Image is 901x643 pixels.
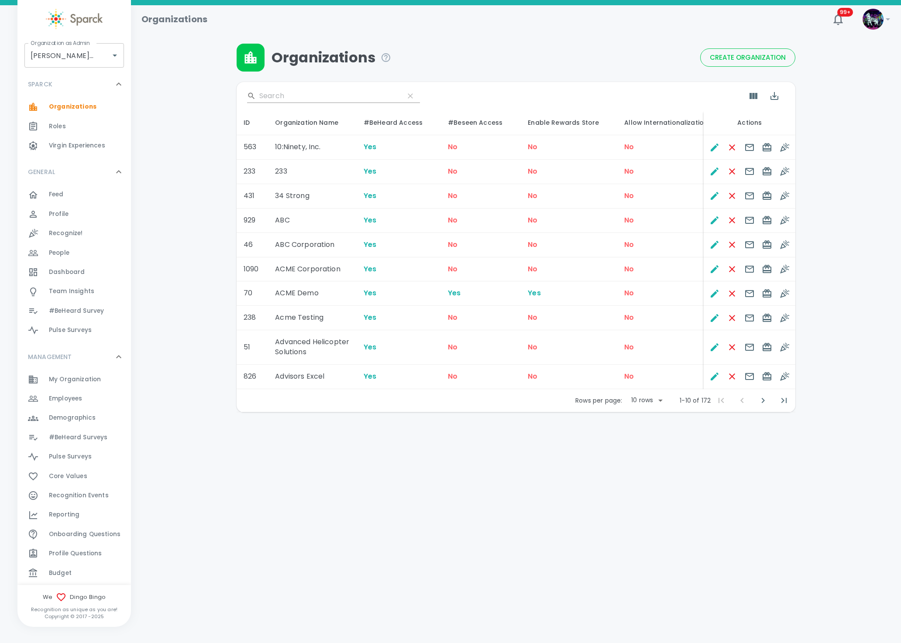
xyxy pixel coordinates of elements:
[268,209,357,233] td: ABC
[49,491,109,500] span: Recognition Events
[448,191,457,201] span: No
[723,187,741,205] button: Remove Organization
[758,260,776,278] button: NGC Management
[237,160,268,184] td: 233
[528,239,537,250] span: No
[723,139,741,156] button: Remove Organization
[624,264,634,274] span: No
[828,9,849,30] button: 99+
[723,260,741,278] button: Remove Organization
[528,342,537,352] span: No
[364,342,376,352] span: Yes
[49,141,105,150] span: Virgin Experiences
[17,505,131,524] div: Reporting
[49,249,69,257] span: People
[706,309,723,327] button: Edit
[741,212,758,229] button: E-mails
[17,282,131,301] a: Team Insights
[237,257,268,282] td: 1090
[17,525,131,544] a: Onboarding Questions
[49,394,82,403] span: Employees
[723,368,741,385] button: Remove Organization
[774,390,794,411] button: Last Page
[17,301,131,321] div: #BeHeard Survey
[364,312,376,322] span: Yes
[17,447,131,466] a: Pulse Surveys
[17,71,131,97] div: SPARCK
[837,8,853,17] span: 99+
[764,86,785,106] button: Export
[17,321,131,340] div: Pulse Surveys
[364,288,376,298] span: Yes
[710,52,786,63] span: Create Organization
[237,330,268,365] td: 51
[49,569,72,578] span: Budget
[776,212,793,229] button: Virgin Experiences Management
[758,139,776,156] button: NGC Management
[706,339,723,356] button: Edit
[758,163,776,180] button: NGC Management
[237,184,268,209] td: 431
[268,257,357,282] td: ACME Corporation
[776,260,793,278] button: Virgin Experiences Management
[528,264,537,274] span: No
[723,236,741,253] button: Remove Organization
[17,97,131,116] div: Organizations
[31,39,89,47] label: Organization as Admin
[237,209,268,233] td: 929
[17,428,131,447] a: #BeHeard Surveys
[700,48,795,67] button: Create Organization
[448,288,461,298] span: Yes
[448,166,457,176] span: No
[49,210,69,219] span: Profile
[49,472,87,481] span: Core Values
[528,371,537,381] span: No
[49,433,107,442] span: #BeHeard Surveys
[364,264,376,274] span: Yes
[743,86,764,106] button: Show Columns
[381,52,391,63] svg: You, as the Sparck Administrator, can manage organizations the way you want :)
[741,260,758,278] button: E-mails
[741,236,758,253] button: E-mails
[448,215,457,225] span: No
[17,224,131,243] a: Recognize!
[17,185,131,343] div: GENERAL
[723,309,741,327] button: Remove Organization
[237,135,268,160] td: 563
[732,390,753,411] span: Previous Page
[17,564,131,583] div: Budget
[17,592,131,602] span: We Dingo Bingo
[49,122,66,131] span: Roles
[17,389,131,408] a: Employees
[680,396,711,405] p: 1-10 of 172
[17,263,131,282] a: Dashboard
[758,187,776,205] button: NGC Management
[364,117,434,128] div: #BeHeard Access
[753,390,774,411] button: Next Page
[528,166,537,176] span: No
[17,370,131,586] div: MANAGEMENT
[776,339,793,356] button: Virgin Experiences Management
[528,215,537,225] span: No
[758,212,776,229] button: NGC Management
[17,370,131,389] a: My Organization
[776,368,793,385] button: Virgin Experiences Management
[364,215,376,225] span: Yes
[17,136,131,155] a: Virgin Experiences
[17,205,131,224] a: Profile
[448,264,457,274] span: No
[244,117,261,128] div: ID
[364,142,376,152] span: Yes
[448,117,514,128] div: #Beseen Access
[629,396,655,404] div: 10 rows
[109,49,121,62] button: Open
[17,486,131,505] a: Recognition Events
[237,281,268,306] td: 70
[17,544,131,563] a: Profile Questions
[706,368,723,385] button: Edit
